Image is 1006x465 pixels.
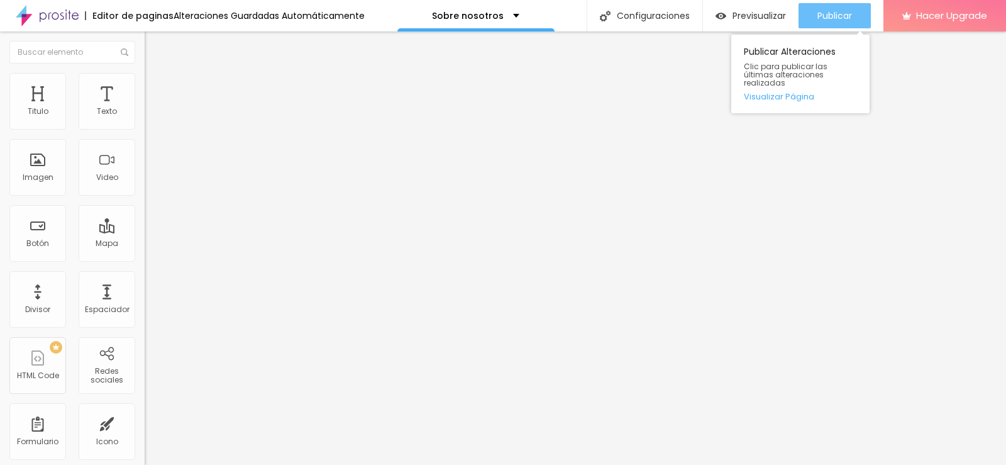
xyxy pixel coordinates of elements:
img: Icone [600,11,611,21]
div: Divisor [25,305,50,314]
img: view-1.svg [716,11,726,21]
div: Redes sociales [82,367,131,385]
span: Hacer Upgrade [916,10,987,21]
span: Publicar [817,11,852,21]
p: Sobre nosotros [432,11,504,20]
div: Alteraciones Guardadas Automáticamente [174,11,365,20]
div: Publicar Alteraciones [731,35,870,113]
div: Mapa [96,239,118,248]
a: Visualizar Página [744,92,857,101]
div: Imagen [23,173,53,182]
div: Titulo [28,107,48,116]
div: HTML Code [17,371,59,380]
div: Video [96,173,118,182]
iframe: Editor [145,31,1006,465]
span: Clic para publicar las últimas alteraciones realizadas [744,62,857,87]
div: Espaciador [85,305,130,314]
div: Texto [97,107,117,116]
div: Botón [26,239,49,248]
div: Editor de paginas [85,11,174,20]
input: Buscar elemento [9,41,135,64]
button: Publicar [799,3,871,28]
img: Icone [121,48,128,56]
div: Icono [96,437,118,446]
button: Previsualizar [703,3,799,28]
div: Formulario [17,437,58,446]
span: Previsualizar [732,11,786,21]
